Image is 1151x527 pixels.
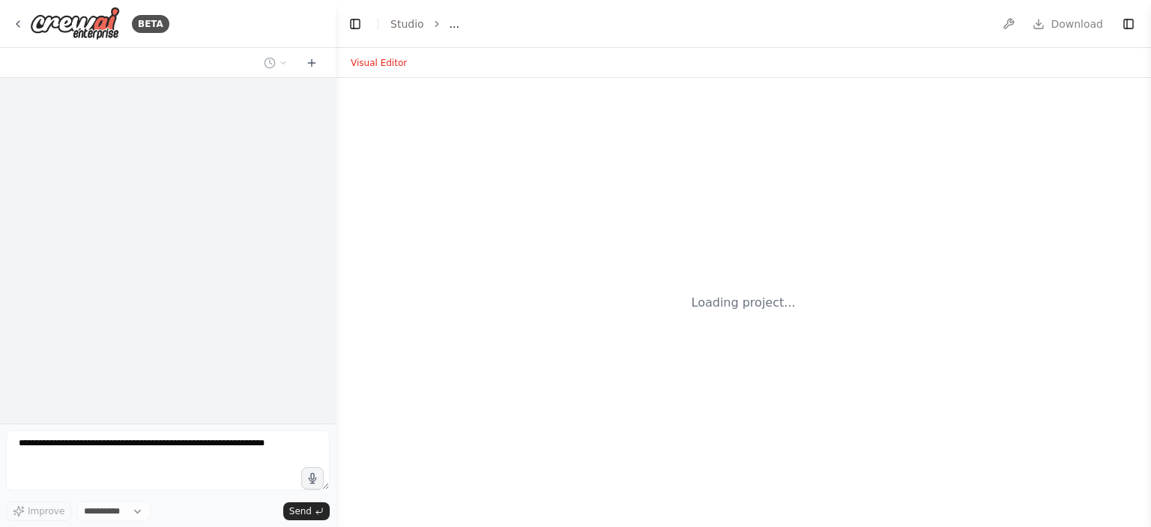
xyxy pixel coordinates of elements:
[692,294,796,312] div: Loading project...
[450,16,459,31] span: ...
[289,505,312,517] span: Send
[390,18,424,30] a: Studio
[283,502,330,520] button: Send
[345,13,366,34] button: Hide left sidebar
[1118,13,1139,34] button: Show right sidebar
[28,505,64,517] span: Improve
[6,502,71,521] button: Improve
[300,54,324,72] button: Start a new chat
[342,54,416,72] button: Visual Editor
[390,16,459,31] nav: breadcrumb
[132,15,169,33] div: BETA
[258,54,294,72] button: Switch to previous chat
[301,467,324,490] button: Click to speak your automation idea
[30,7,120,40] img: Logo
